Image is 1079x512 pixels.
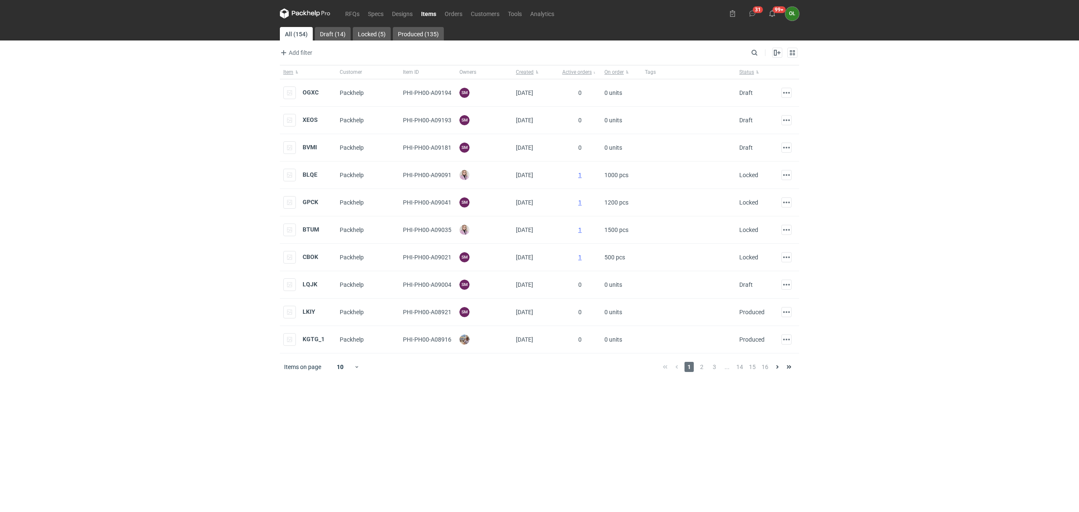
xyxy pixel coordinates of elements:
a: 1 [578,199,582,206]
div: Olga Łopatowicz [785,7,799,21]
span: PHI-PH00-A09035 [403,226,451,233]
span: Tags [645,69,656,75]
button: Actions [781,252,792,262]
span: 16 [760,362,770,372]
span: Items on page [284,363,321,371]
div: Draft [739,143,753,152]
span: Status [739,69,754,75]
a: All (154) [280,27,313,40]
div: [DATE] [513,326,559,353]
a: Analytics [526,8,558,19]
span: Created [516,69,534,75]
span: Customer [340,69,362,75]
a: LKIY [303,308,315,315]
a: RFQs [341,8,364,19]
strong: BVMI [303,144,317,151]
span: 0 units [604,86,622,100]
div: 1000 pcs [601,162,641,189]
button: Item [280,65,336,79]
div: Locked [739,226,758,234]
a: Orders [440,8,467,19]
span: 0 [578,89,582,96]
div: Locked [739,253,758,261]
span: 0 [578,117,582,124]
div: Draft [739,116,753,124]
span: PHI-PH00-A09194 [403,89,451,96]
strong: XEOS [303,116,318,123]
strong: GPCK [303,199,318,205]
a: Customers [467,8,504,19]
span: PHI-PH00-A08916 [403,336,451,343]
span: Add filter [279,48,312,58]
span: 0 [578,336,582,343]
div: 500 pcs [601,244,641,271]
a: Specs [364,8,388,19]
span: 1000 pcs [604,168,628,182]
a: OGXC [303,89,319,96]
span: 14 [735,362,744,372]
figcaption: SM [459,197,470,207]
span: Item [283,69,293,75]
a: Tools [504,8,526,19]
a: BLQE [303,171,317,178]
img: Klaudia Wiśniewska [459,170,470,180]
div: [DATE] [513,107,559,134]
a: LQJK [303,281,317,288]
button: OŁ [785,7,799,21]
svg: Packhelp Pro [280,8,330,19]
span: On order [604,69,624,75]
a: 1 [578,172,582,178]
img: Klaudia Wiśniewska [459,225,470,235]
span: 0 units [604,333,622,346]
span: Packhelp [340,172,364,178]
span: PHI-PH00-A09091 [403,172,451,178]
span: 0 units [604,141,622,154]
span: PHI-PH00-A09041 [403,199,451,206]
div: 0 units [601,299,641,326]
span: Packhelp [340,144,364,151]
div: 0 units [601,107,641,134]
a: BTUM [303,226,319,233]
span: 0 units [604,113,622,127]
div: Locked [739,171,758,179]
button: Active orders [559,65,601,79]
div: [DATE] [513,134,559,162]
div: [DATE] [513,189,559,216]
a: CBOK [303,253,318,260]
span: 1 [684,362,694,372]
div: 0 units [601,79,641,107]
div: Produced [739,335,765,344]
button: Actions [781,307,792,317]
span: 500 pcs [604,251,625,264]
div: [DATE] [513,162,559,189]
button: Created [513,65,559,79]
a: KGTG_1 [303,336,325,342]
div: Produced [739,308,765,316]
button: 99+ [765,7,779,20]
a: 1 [578,226,582,233]
div: 1200 pcs [601,189,641,216]
span: PHI-PH00-A09004 [403,281,451,288]
span: Owners [459,69,476,75]
span: Packhelp [340,281,364,288]
div: [DATE] [513,271,559,299]
span: ... [722,362,732,372]
img: Michał Palasek [459,334,470,345]
a: 1 [578,254,582,261]
span: Item ID [403,69,419,75]
button: Actions [781,115,792,125]
button: On order [601,65,641,79]
figcaption: SM [459,88,470,98]
button: Actions [781,225,792,235]
a: Locked (5) [353,27,391,40]
span: 15 [748,362,757,372]
figcaption: SM [459,252,470,262]
span: PHI-PH00-A09021 [403,254,451,261]
a: Designs [388,8,417,19]
a: Produced (135) [393,27,444,40]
